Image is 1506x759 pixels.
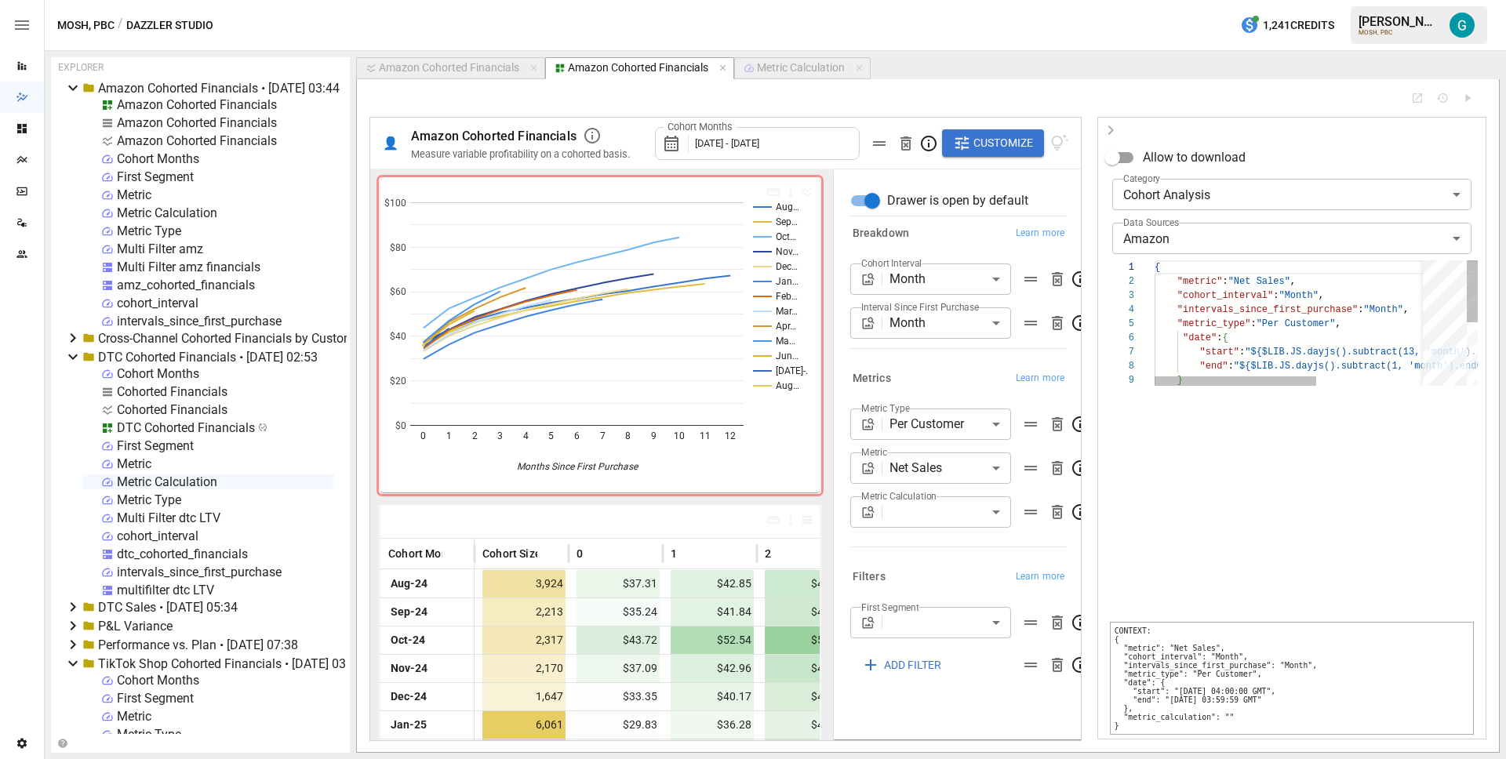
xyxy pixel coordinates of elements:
[117,402,227,417] div: Cohorted Financials
[1234,11,1340,40] button: 1,241Credits
[117,384,227,399] div: Cohorted Financials
[258,423,267,432] svg: Published
[1279,290,1318,301] span: "Month"
[517,461,638,472] text: Months Since First Purchase
[482,683,566,710] span: 1,647
[1143,148,1246,167] span: Allow to download
[388,570,430,597] span: Aug-24
[1450,13,1475,38] img: Gavin Acres
[388,711,429,739] span: Jan-25
[1250,318,1256,329] span: :
[734,57,871,79] button: Metric Calculation
[523,430,529,441] text: 4
[1112,179,1471,210] div: Cohort Analysis
[1016,371,1064,387] span: Learn more
[1222,276,1228,287] span: :
[973,133,1033,153] span: Customize
[765,683,848,710] span: $44.70
[1228,361,1234,372] span: :
[395,420,406,431] text: $0
[446,430,452,441] text: 1
[98,619,173,634] div: P&L Variance
[853,370,891,387] h6: Metrics
[861,445,887,459] label: Metric
[765,546,771,561] span: 2
[117,115,277,130] div: Amazon Cohorted Financials
[383,136,398,151] div: 👤
[577,570,660,597] span: $37.31
[1110,622,1474,735] pre: CONTEXT: { "metric": "Net Sales", "cohort_interval": "Month", "intervals_since_first_purchase": "...
[117,510,220,525] div: Multi Filter dtc LTV
[889,452,1011,484] div: Net Sales
[674,430,685,441] text: 10
[117,205,217,220] div: Metric Calculation
[390,331,406,342] text: $40
[411,129,577,143] span: Amazon Cohorted Financials
[1050,129,1068,158] button: View documentation
[444,543,466,565] button: Sort
[765,626,848,654] span: $57.34
[757,61,845,75] div: Metric Calculation
[671,711,754,739] span: $36.28
[1112,223,1471,254] div: Amazon
[1436,92,1449,104] button: Document History
[725,430,736,441] text: 12
[1319,290,1324,301] span: ,
[889,263,1011,295] div: Month
[388,626,427,654] span: Oct-24
[117,366,199,381] div: Cohort Months
[117,241,203,256] div: Multi Filter amz
[1155,262,1160,273] span: {
[678,543,700,565] button: Sort
[390,286,406,297] text: $60
[889,409,1011,440] div: Per Customer
[380,179,808,492] div: A chart.
[861,401,910,415] label: Metric Type
[671,546,677,561] span: 1
[850,651,952,679] button: ADD FILTER
[1177,318,1251,329] span: "metric_type"
[1106,331,1134,345] div: 6
[117,492,181,507] div: Metric Type
[1183,332,1217,343] span: "date"
[1106,359,1134,373] div: 8
[117,727,181,742] div: Metric Type
[117,474,217,489] div: Metric Calculation
[884,655,941,675] span: ADD FILTER
[54,738,71,749] button: Collapse Folders
[472,430,478,441] text: 2
[98,656,363,671] div: TikTok Shop Cohorted Financials • [DATE] 03:45
[853,225,909,242] h6: Breakdown
[117,438,194,453] div: First Segment
[117,260,260,274] div: Multi Filter amz financials
[420,430,426,441] text: 0
[1257,318,1336,329] span: "Per Customer"
[1363,304,1402,315] span: "Month"
[117,133,277,148] div: Amazon Cohorted Financials
[117,169,194,184] div: First Segment
[1106,260,1134,274] div: 1
[1177,375,1183,386] span: }
[776,231,796,242] text: Oct…
[117,296,198,310] div: cohort_interval
[671,570,754,597] span: $42.85
[776,216,798,227] text: Sep…
[1200,347,1239,358] span: "start"
[482,598,566,626] span: 2,213
[1358,304,1363,315] span: :
[1440,3,1484,47] button: Gavin Acres
[388,683,429,710] span: Dec-24
[356,57,545,79] button: Amazon Cohorted Financials
[1177,304,1358,315] span: "intervals_since_first_purchase"
[577,655,660,682] span: $37.09
[98,600,238,615] div: DTC Sales • [DATE] 05:34
[1016,226,1064,241] span: Learn more
[539,543,561,565] button: Sort
[1016,569,1064,585] span: Learn more
[57,16,115,35] button: MOSH, PBC
[776,321,796,332] text: Apr…
[1263,16,1334,35] span: 1,241 Credits
[117,187,151,202] div: Metric
[117,691,194,706] div: First Segment
[776,380,799,391] text: Aug…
